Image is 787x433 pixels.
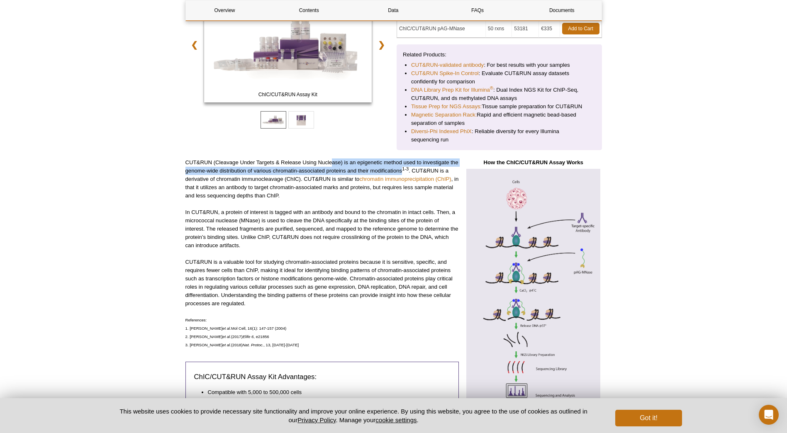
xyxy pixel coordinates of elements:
[411,86,587,102] li: : Dual Index NGS Kit for ChIP-Seq, CUT&RUN, and ds methylated DNA assays
[402,166,409,171] sup: 1-3
[483,159,583,165] strong: How the ChIC/CUT&RUN Assay Works
[411,127,472,136] a: Diversi-Phi Indexed PhiX
[512,20,539,38] td: 53181
[486,20,512,38] td: 50 rxns
[539,20,560,38] td: €335
[186,0,264,20] a: Overview
[411,111,587,127] li: Rapid and efficient magnetic bead-based separation of samples
[373,35,390,54] a: ❯
[222,334,231,339] em: et al.
[185,208,459,250] p: In CUT&RUN, a protein of interest is tagged with an antibody and bound to the chromatin in intact...
[411,69,479,78] a: CUT&RUN Spike-In Control
[185,258,459,308] p: CUT&RUN is a valuable tool for studying chromatin-associated proteins because it is sensitive, sp...
[243,334,254,339] em: Elife 6
[270,0,348,20] a: Contents
[411,61,484,69] a: CUT&RUN-validated antibody
[375,416,417,423] button: cookie settings
[411,61,587,69] li: : For best results with your samples
[439,0,517,20] a: FAQs
[411,102,482,111] a: Tissue Prep for NGS Assays:
[490,85,493,90] sup: ®
[222,326,231,331] em: et al.
[222,343,231,347] em: et al.
[615,410,682,426] button: Got it!
[359,176,451,182] a: chromatin immunoprecipitation (ChIP)
[411,111,477,119] a: Magnetic Separation Rack:
[411,69,587,86] li: : Evaluate CUT&RUN assay datasets confidently for comparison
[185,35,203,54] a: ❮
[411,102,587,111] li: Tissue sample preparation for CUT&RUN
[185,158,459,200] p: CUT&RUN (Cleavage Under Targets & Release Using Nuclease) is an epigenetic method used to investi...
[297,416,336,423] a: Privacy Policy
[523,0,601,20] a: Documents
[208,398,442,406] li: Complete kit with optimized protocol
[397,20,486,38] td: ChIC/CUT&RUN pAG-MNase
[759,405,779,425] div: Open Intercom Messenger
[354,0,432,20] a: Data
[562,23,599,34] a: Add to Cart
[403,51,596,59] p: Related Products:
[194,372,450,382] h3: ChIC/CUT&RUN Assay Kit Advantages:
[465,169,602,416] img: How the ChIC/CUT&RUN Assay Works
[411,86,493,94] a: DNA Library Prep Kit for Illumina®
[105,407,602,424] p: This website uses cookies to provide necessary site functionality and improve your online experie...
[206,90,370,99] span: ChIC/CUT&RUN Assay Kit
[243,343,264,347] em: Nat. Protoc.
[185,316,459,349] p: References: 1. [PERSON_NAME] Mol Cell, 16(1): 147-157 (2004) 2. [PERSON_NAME] (2017) , e21856 3. ...
[411,127,587,144] li: : Reliable diversity for every Illumina sequencing run
[208,388,442,397] li: Compatible with 5,000 to 500,000 cells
